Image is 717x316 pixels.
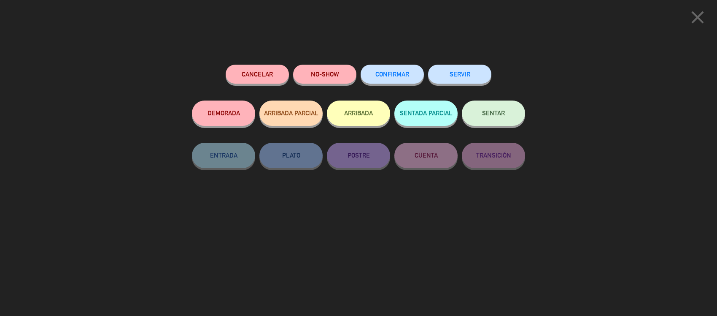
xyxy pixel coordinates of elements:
button: close [685,6,711,31]
span: ARRIBADA PARCIAL [264,109,318,117]
button: SERVIR [428,65,491,84]
button: TRANSICIÓN [462,143,525,168]
button: CONFIRMAR [361,65,424,84]
button: SENTAR [462,101,525,126]
button: ARRIBADA PARCIAL [259,101,323,126]
button: Cancelar [226,65,289,84]
span: SENTAR [482,109,505,117]
button: DEMORADA [192,101,255,126]
span: CONFIRMAR [375,71,409,78]
button: PLATO [259,143,323,168]
button: SENTADA PARCIAL [394,101,458,126]
button: POSTRE [327,143,390,168]
i: close [687,7,708,28]
button: CUENTA [394,143,458,168]
button: ENTRADA [192,143,255,168]
button: ARRIBADA [327,101,390,126]
button: NO-SHOW [293,65,356,84]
